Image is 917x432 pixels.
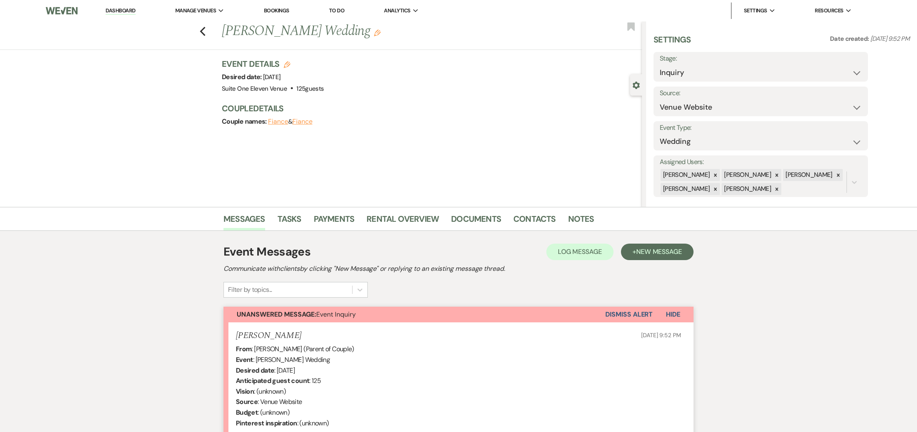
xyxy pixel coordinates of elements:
span: Hide [666,310,680,319]
h1: [PERSON_NAME] Wedding [222,21,555,41]
a: Bookings [264,7,289,14]
span: & [268,117,312,126]
button: Hide [653,307,694,322]
div: [PERSON_NAME] [661,169,711,181]
span: Log Message [558,247,602,256]
span: Manage Venues [175,7,216,15]
span: Desired date: [222,73,263,81]
span: 125 guests [296,85,324,93]
span: New Message [636,247,682,256]
a: Contacts [513,212,556,230]
button: Log Message [546,244,614,260]
b: Budget [236,408,258,417]
a: Messages [223,212,265,230]
b: Vision [236,387,254,396]
span: Couple names: [222,117,268,126]
a: Payments [314,212,355,230]
span: Suite One Eleven Venue [222,85,287,93]
b: Anticipated guest count [236,376,309,385]
span: Settings [744,7,767,15]
span: [DATE] [263,73,280,81]
div: Filter by topics... [228,285,272,295]
span: Date created: [830,35,870,43]
div: [PERSON_NAME] [661,183,711,195]
a: Tasks [277,212,301,230]
label: Source: [660,87,862,99]
button: Edit [374,29,381,36]
h3: Event Details [222,58,324,70]
div: [PERSON_NAME] [722,183,772,195]
span: Event Inquiry [237,310,356,319]
a: Dashboard [106,7,135,15]
button: Close lead details [632,81,640,89]
button: Dismiss Alert [605,307,653,322]
b: Desired date [236,366,274,375]
a: Rental Overview [367,212,439,230]
label: Event Type: [660,122,862,134]
h1: Event Messages [223,243,310,261]
a: Documents [451,212,501,230]
a: To Do [329,7,344,14]
div: [PERSON_NAME] [783,169,834,181]
span: Resources [815,7,843,15]
label: Stage: [660,53,862,65]
label: Assigned Users: [660,156,862,168]
h2: Communicate with clients by clicking "New Message" or replying to an existing message thread. [223,264,694,274]
b: From [236,345,252,353]
strong: Unanswered Message: [237,310,316,319]
b: Source [236,397,258,406]
span: Analytics [384,7,410,15]
button: +New Message [621,244,694,260]
b: Pinterest inspiration [236,419,297,427]
button: Fiance [292,118,313,125]
img: Weven Logo [46,2,78,19]
div: [PERSON_NAME] [722,169,772,181]
h3: Settings [654,34,691,52]
button: Unanswered Message:Event Inquiry [223,307,605,322]
span: [DATE] 9:52 PM [870,35,910,43]
b: Event [236,355,253,364]
h3: Couple Details [222,103,634,114]
a: Notes [568,212,594,230]
button: Fiance [268,118,288,125]
h5: [PERSON_NAME] [236,331,301,341]
span: [DATE] 9:52 PM [641,331,681,339]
